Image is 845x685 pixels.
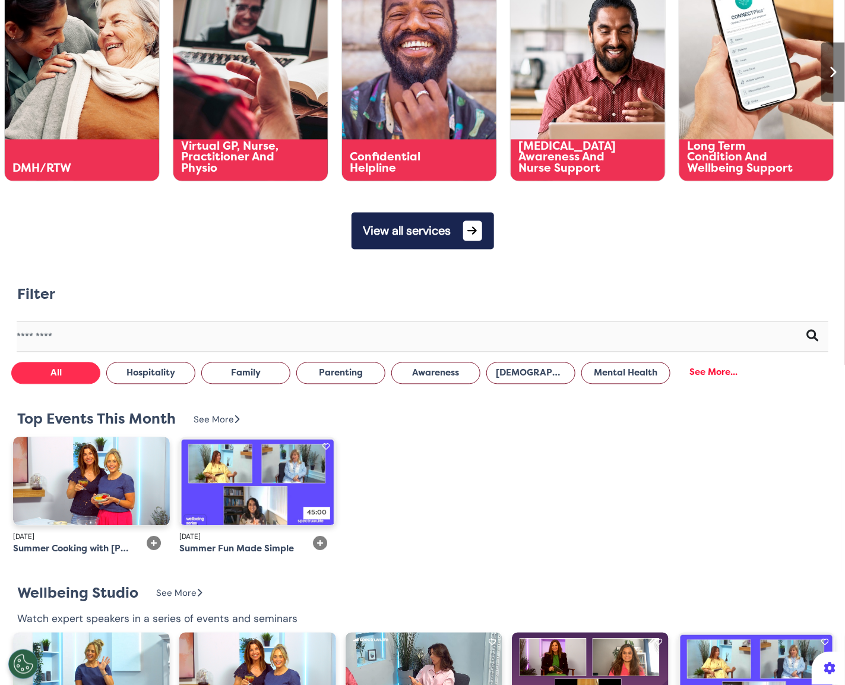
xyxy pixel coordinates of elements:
img: clare+and+ais.png [13,437,170,525]
h2: Wellbeing Studio [17,585,138,602]
div: Summer Fun Made Simple [179,542,294,556]
div: Summer Cooking with [PERSON_NAME]: Fresh Flavours and Feel-Good Food [13,542,131,556]
div: See More [194,413,239,427]
div: See More [156,587,202,601]
h2: Filter [17,286,55,304]
div: See More... [676,361,751,383]
div: Virtual GP, Nurse, Practitioner And Physio [181,141,289,175]
div: Long Term Condition And Wellbeing Support [687,141,795,175]
button: All [11,362,100,384]
h2: Top Events This Month [17,411,176,428]
img: Summer+Fun+Made+Simple.JPG [179,437,336,525]
div: [DATE] [13,532,131,542]
div: 45:00 [303,507,330,520]
button: Parenting [296,362,385,384]
button: Open Preferences [8,649,38,679]
div: Confidential Helpline [350,152,458,175]
button: View all services [352,213,494,250]
div: [DATE] [179,532,297,542]
button: Hospitality [106,362,195,384]
div: Watch expert speakers in a series of events and seminars [17,611,298,627]
button: [DEMOGRAPHIC_DATA] Health [486,362,575,384]
button: Mental Health [581,362,670,384]
button: Awareness [391,362,480,384]
div: DMH/RTW [12,163,121,175]
button: Family [201,362,290,384]
div: [MEDICAL_DATA] Awareness And Nurse Support [518,141,626,175]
